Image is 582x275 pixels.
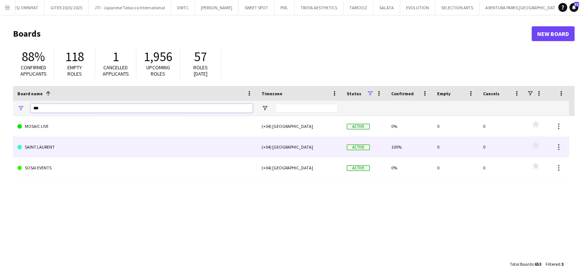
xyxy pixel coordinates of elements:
span: 1 [113,49,119,65]
span: 653 [535,261,541,267]
a: SOSAI EVENTS [17,158,253,178]
span: Status [347,91,361,96]
a: SAINT LAURENT [17,137,253,158]
button: TAMOOZ [343,0,373,15]
button: SELECTION ARTS [435,0,479,15]
div: 0 [433,158,479,178]
div: (+04) [GEOGRAPHIC_DATA] [257,137,342,157]
input: Board name Filter Input [31,104,253,113]
div: 0 [479,158,525,178]
span: Total Boards [510,261,533,267]
span: 88% [22,49,45,65]
div: 0% [387,116,433,136]
div: (+04) [GEOGRAPHIC_DATA] [257,158,342,178]
span: 32 [574,2,579,7]
div: (+04) [GEOGRAPHIC_DATA] [257,116,342,136]
span: Confirmed [391,91,414,96]
button: [PERSON_NAME] [195,0,239,15]
span: Active [347,165,370,171]
span: Roles [DATE] [193,64,208,77]
div: 0 [433,116,479,136]
button: SWEET SPOT [239,0,275,15]
a: 32 [569,3,578,12]
div: 100% [387,137,433,157]
button: Open Filter Menu [262,105,268,112]
a: New Board [532,26,575,41]
span: Upcoming roles [146,64,170,77]
div: 0 [479,116,525,136]
span: Cancelled applicants [103,64,129,77]
h1: Boards [13,28,532,39]
span: Board name [17,91,43,96]
span: Empty roles [67,64,82,77]
button: GITEX 2020/ 2025 [44,0,89,15]
span: Cancels [483,91,499,96]
input: Timezone Filter Input [275,104,338,113]
span: 118 [65,49,84,65]
span: Active [347,145,370,150]
span: Confirmed applicants [20,64,47,77]
div: 0 [433,137,479,157]
button: JTI - Japanese Tabacco International [89,0,171,15]
div: 0% [387,158,433,178]
div: : [510,257,541,271]
button: Open Filter Menu [17,105,24,112]
button: PIXL [275,0,295,15]
span: Active [347,124,370,129]
span: Filtered [546,261,560,267]
span: 57 [194,49,207,65]
span: 1,956 [144,49,172,65]
span: Empty [437,91,450,96]
span: Timezone [262,91,282,96]
a: MOSAIC LIVE [17,116,253,137]
span: 3 [561,261,563,267]
div: : [546,257,563,271]
button: DWTC [171,0,195,15]
button: AVENTURA PARKS [GEOGRAPHIC_DATA] [479,0,566,15]
button: TROYA AESTHETICS [295,0,343,15]
button: EVOLUTION [400,0,435,15]
div: 0 [479,137,525,157]
button: SALATA [373,0,400,15]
